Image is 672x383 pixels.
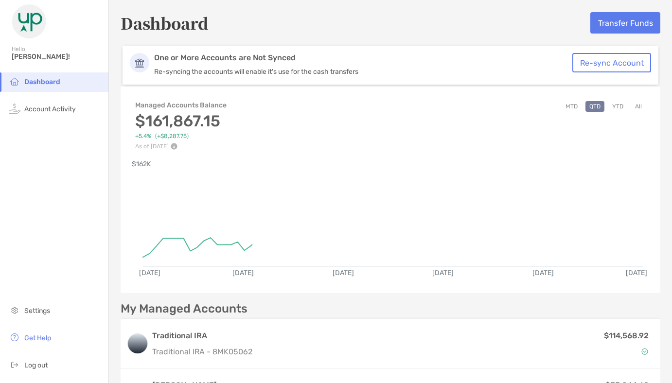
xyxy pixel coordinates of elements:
[154,53,578,63] p: One or More Accounts are Not Synced
[171,143,177,150] img: Performance Info
[9,75,20,87] img: household icon
[9,103,20,114] img: activity icon
[9,304,20,316] img: settings icon
[135,133,151,140] span: +5.4%
[128,334,147,353] img: logo account
[631,101,646,112] button: All
[585,101,604,112] button: QTD
[24,334,51,342] span: Get Help
[135,101,228,109] h4: Managed Accounts Balance
[135,112,228,130] h3: $161,867.15
[562,101,582,112] button: MTD
[432,269,454,277] text: [DATE]
[608,101,627,112] button: YTD
[24,78,60,86] span: Dashboard
[604,330,649,342] p: $114,568.92
[12,4,47,39] img: Zoe Logo
[572,53,651,72] button: Re-sync Account
[9,331,20,343] img: get-help icon
[232,269,254,277] text: [DATE]
[130,53,149,72] img: Account Icon
[24,105,76,113] span: Account Activity
[139,269,160,277] text: [DATE]
[532,269,554,277] text: [DATE]
[333,269,354,277] text: [DATE]
[121,12,209,34] h5: Dashboard
[154,68,578,76] p: Re-syncing the accounts will enable it's use for the cash transfers
[12,52,103,61] span: [PERSON_NAME]!
[152,330,252,342] h3: Traditional IRA
[24,361,48,369] span: Log out
[590,12,660,34] button: Transfer Funds
[9,359,20,370] img: logout icon
[121,303,248,315] p: My Managed Accounts
[132,160,151,168] text: $162K
[135,143,228,150] p: As of [DATE]
[152,346,252,358] p: Traditional IRA - 8MK05062
[155,133,189,140] span: ( +$8,287.75 )
[641,348,648,355] img: Account Status icon
[24,307,50,315] span: Settings
[626,269,647,277] text: [DATE]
